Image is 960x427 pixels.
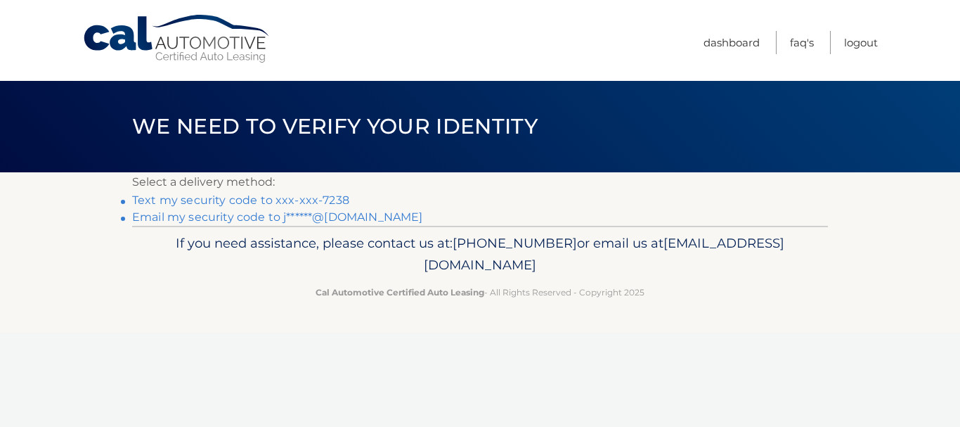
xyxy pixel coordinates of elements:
span: [PHONE_NUMBER] [453,235,577,251]
a: Cal Automotive [82,14,272,64]
a: Text my security code to xxx-xxx-7238 [132,193,349,207]
p: If you need assistance, please contact us at: or email us at [141,232,819,277]
a: Email my security code to j******@[DOMAIN_NAME] [132,210,423,224]
strong: Cal Automotive Certified Auto Leasing [316,287,484,298]
span: We need to verify your identity [132,113,538,139]
p: Select a delivery method: [132,172,828,192]
a: Dashboard [703,31,760,54]
a: FAQ's [790,31,814,54]
p: - All Rights Reserved - Copyright 2025 [141,285,819,300]
a: Logout [844,31,878,54]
